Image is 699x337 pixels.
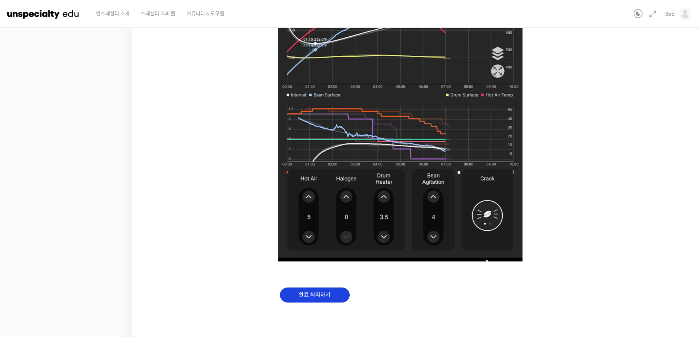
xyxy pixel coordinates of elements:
span: 홈 [23,243,28,249]
span: Boo [665,11,675,17]
input: 완료 처리하기 [280,287,350,303]
a: 홈 [2,232,48,251]
span: 설정 [113,243,122,249]
a: 대화 [48,232,95,251]
span: 대화 [67,244,76,250]
a: 설정 [95,232,141,251]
